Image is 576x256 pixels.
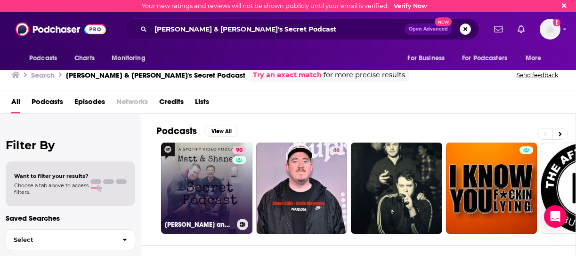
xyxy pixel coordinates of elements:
[32,94,63,113] a: Podcasts
[256,143,348,234] a: 46
[116,94,148,113] span: Networks
[74,52,95,65] span: Charts
[329,146,343,154] a: 46
[161,143,252,234] a: 90[PERSON_NAME] and [PERSON_NAME]'s Secret Podcast
[544,205,567,228] div: Open Intercom Messenger
[333,146,340,155] span: 46
[23,49,69,67] button: open menu
[435,17,452,26] span: New
[526,52,542,65] span: More
[195,94,209,113] a: Lists
[29,52,57,65] span: Podcasts
[514,71,561,79] button: Send feedback
[204,126,238,137] button: View All
[151,22,405,37] input: Search podcasts, credits, & more...
[125,18,479,40] div: Search podcasts, credits, & more...
[68,49,100,67] a: Charts
[232,146,246,154] a: 90
[401,49,456,67] button: open menu
[514,21,528,37] a: Show notifications dropdown
[31,71,55,80] h3: Search
[112,52,145,65] span: Monitoring
[159,94,184,113] a: Credits
[6,138,135,152] h2: Filter By
[407,52,445,65] span: For Business
[490,21,506,37] a: Show notifications dropdown
[105,49,157,67] button: open menu
[11,94,20,113] a: All
[519,49,553,67] button: open menu
[74,94,105,113] a: Episodes
[456,49,521,67] button: open menu
[236,146,243,155] span: 90
[540,19,560,40] button: Show profile menu
[142,2,427,9] div: Your new ratings and reviews will not be shown publicly until your email is verified.
[6,237,115,243] span: Select
[253,70,322,80] a: Try an exact match
[553,19,560,26] svg: Email not verified
[14,173,89,179] span: Want to filter your results?
[66,71,245,80] h3: [PERSON_NAME] & [PERSON_NAME]'s Secret Podcast
[540,19,560,40] img: User Profile
[156,125,238,137] a: PodcastsView All
[540,19,560,40] span: Logged in as artsears
[409,27,448,32] span: Open Advanced
[462,52,507,65] span: For Podcasters
[14,182,89,195] span: Choose a tab above to access filters.
[394,2,427,9] a: Verify Now
[405,24,452,35] button: Open AdvancedNew
[6,229,135,250] button: Select
[6,214,135,223] p: Saved Searches
[165,221,233,229] h3: [PERSON_NAME] and [PERSON_NAME]'s Secret Podcast
[156,125,197,137] h2: Podcasts
[324,70,405,80] span: for more precise results
[16,20,106,38] img: Podchaser - Follow, Share and Rate Podcasts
